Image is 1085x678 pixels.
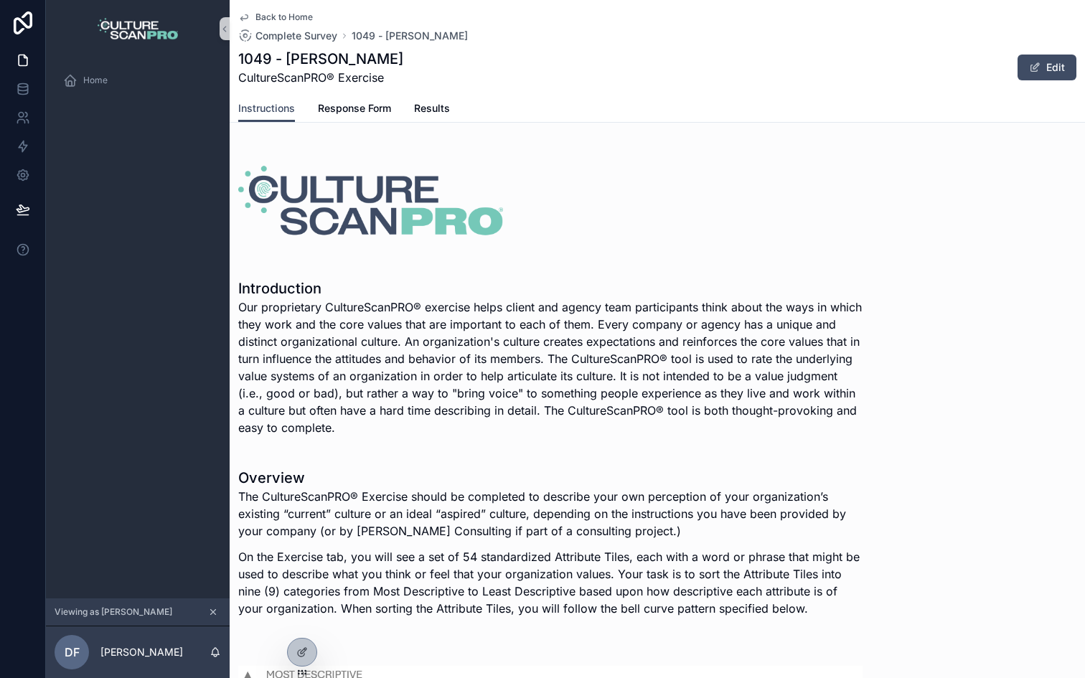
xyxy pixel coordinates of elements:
a: Response Form [318,95,391,124]
span: Instructions [238,101,295,116]
img: 30958-STACKED-FC.png [238,163,503,238]
a: Home [55,67,221,93]
button: Edit [1018,55,1076,80]
img: App logo [98,17,179,40]
span: DF [65,644,80,661]
a: Results [414,95,450,124]
span: Back to Home [255,11,313,23]
p: Our proprietary CultureScanPRO® exercise helps client and agency team participants think about th... [238,298,863,436]
span: Response Form [318,101,391,116]
p: [PERSON_NAME] [100,645,183,659]
h1: Overview [238,468,863,488]
div: scrollable content [46,57,230,112]
h1: Introduction [238,278,863,298]
a: Back to Home [238,11,313,23]
h1: 1049 - [PERSON_NAME] [238,49,403,69]
span: Home [83,75,108,86]
span: Complete Survey [255,29,337,43]
a: Instructions [238,95,295,123]
span: CultureScanPRO® Exercise [238,69,403,86]
p: The CultureScanPRO® Exercise should be completed to describe your own perception of your organiza... [238,488,863,540]
span: Viewing as [PERSON_NAME] [55,606,172,618]
span: Results [414,101,450,116]
a: Complete Survey [238,29,337,43]
p: On the Exercise tab, you will see a set of 54 standardized Attribute Tiles, each with a word or p... [238,548,863,617]
a: 1049 - [PERSON_NAME] [352,29,468,43]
